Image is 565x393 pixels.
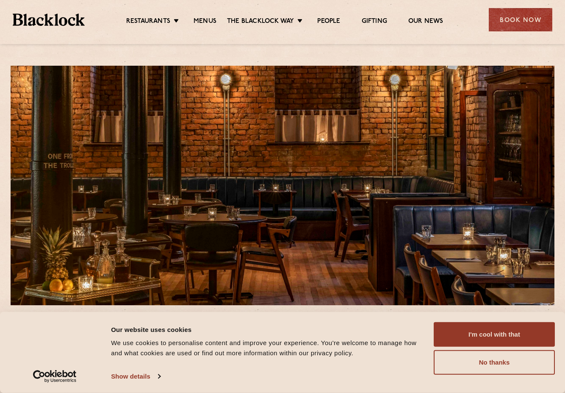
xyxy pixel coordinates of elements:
[362,17,387,27] a: Gifting
[408,17,443,27] a: Our News
[434,350,555,375] button: No thanks
[317,17,340,27] a: People
[126,17,170,27] a: Restaurants
[111,370,160,383] a: Show details
[434,322,555,347] button: I'm cool with that
[13,14,85,26] img: BL_Textured_Logo-footer-cropped.svg
[111,324,424,334] div: Our website uses cookies
[18,370,92,383] a: Usercentrics Cookiebot - opens in a new window
[111,338,424,358] div: We use cookies to personalise content and improve your experience. You're welcome to manage how a...
[489,8,552,31] div: Book Now
[227,17,294,27] a: The Blacklock Way
[194,17,216,27] a: Menus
